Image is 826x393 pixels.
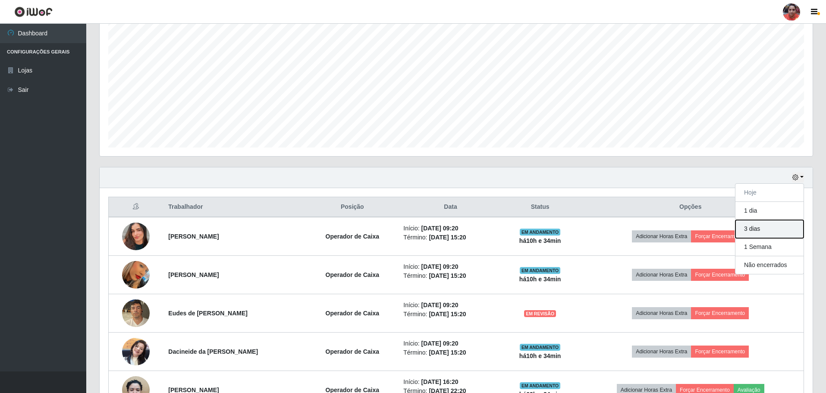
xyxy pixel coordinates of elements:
time: [DATE] 09:20 [421,302,459,308]
strong: há 10 h e 34 min [519,352,561,359]
img: CoreUI Logo [14,6,53,17]
strong: há 10 h e 34 min [519,237,561,244]
th: Data [398,197,503,217]
button: Forçar Encerramento [691,230,749,242]
button: Hoje [735,184,804,202]
th: Posição [306,197,398,217]
time: [DATE] 15:20 [429,234,466,241]
strong: Operador de Caixa [326,233,380,240]
li: Término: [403,233,498,242]
img: 1742385610557.jpeg [122,250,150,299]
li: Início: [403,301,498,310]
strong: [PERSON_NAME] [168,233,219,240]
strong: Operador de Caixa [326,310,380,317]
button: Forçar Encerramento [691,307,749,319]
button: Forçar Encerramento [691,346,749,358]
button: Não encerrados [735,256,804,274]
li: Início: [403,377,498,387]
th: Trabalhador [163,197,306,217]
span: EM REVISÃO [524,310,556,317]
strong: Operador de Caixa [326,271,380,278]
strong: Operador de Caixa [326,348,380,355]
time: [DATE] 09:20 [421,340,459,347]
img: 1752513386175.jpeg [122,333,150,370]
time: [DATE] 09:20 [421,263,459,270]
li: Início: [403,262,498,271]
time: [DATE] 15:20 [429,349,466,356]
span: EM ANDAMENTO [520,267,561,274]
li: Término: [403,310,498,319]
button: 1 Semana [735,238,804,256]
time: [DATE] 15:20 [429,272,466,279]
th: Opções [577,197,804,217]
span: EM ANDAMENTO [520,229,561,236]
button: 1 dia [735,202,804,220]
time: [DATE] 15:20 [429,311,466,318]
span: EM ANDAMENTO [520,344,561,351]
li: Início: [403,224,498,233]
button: Adicionar Horas Extra [632,269,691,281]
strong: há 10 h e 34 min [519,276,561,283]
li: Início: [403,339,498,348]
strong: Eudes de [PERSON_NAME] [168,310,248,317]
button: Forçar Encerramento [691,269,749,281]
th: Status [503,197,578,217]
time: [DATE] 16:20 [421,378,459,385]
span: EM ANDAMENTO [520,382,561,389]
button: 3 dias [735,220,804,238]
strong: Dacineide da [PERSON_NAME] [168,348,258,355]
img: 1750801890236.jpeg [122,212,150,261]
strong: [PERSON_NAME] [168,271,219,278]
button: Adicionar Horas Extra [632,346,691,358]
time: [DATE] 09:20 [421,225,459,232]
button: Adicionar Horas Extra [632,230,691,242]
button: Adicionar Horas Extra [632,307,691,319]
img: 1747999318296.jpeg [122,295,150,331]
li: Término: [403,348,498,357]
li: Término: [403,271,498,280]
